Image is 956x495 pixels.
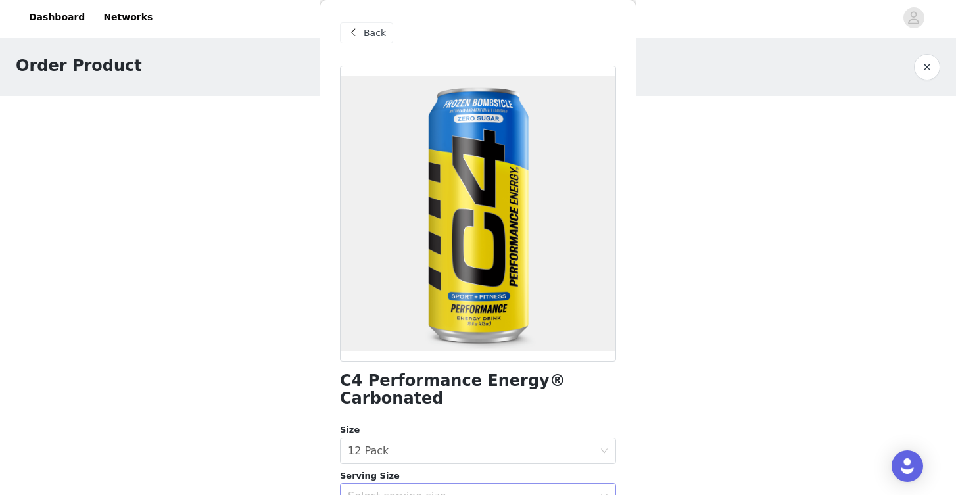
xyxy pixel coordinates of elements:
[340,423,616,436] div: Size
[340,469,616,483] div: Serving Size
[348,438,389,463] div: 12 Pack
[364,26,386,40] span: Back
[21,3,93,32] a: Dashboard
[340,372,616,408] h1: C4 Performance Energy® Carbonated
[892,450,923,482] div: Open Intercom Messenger
[907,7,920,28] div: avatar
[16,54,142,78] h1: Order Product
[95,3,160,32] a: Networks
